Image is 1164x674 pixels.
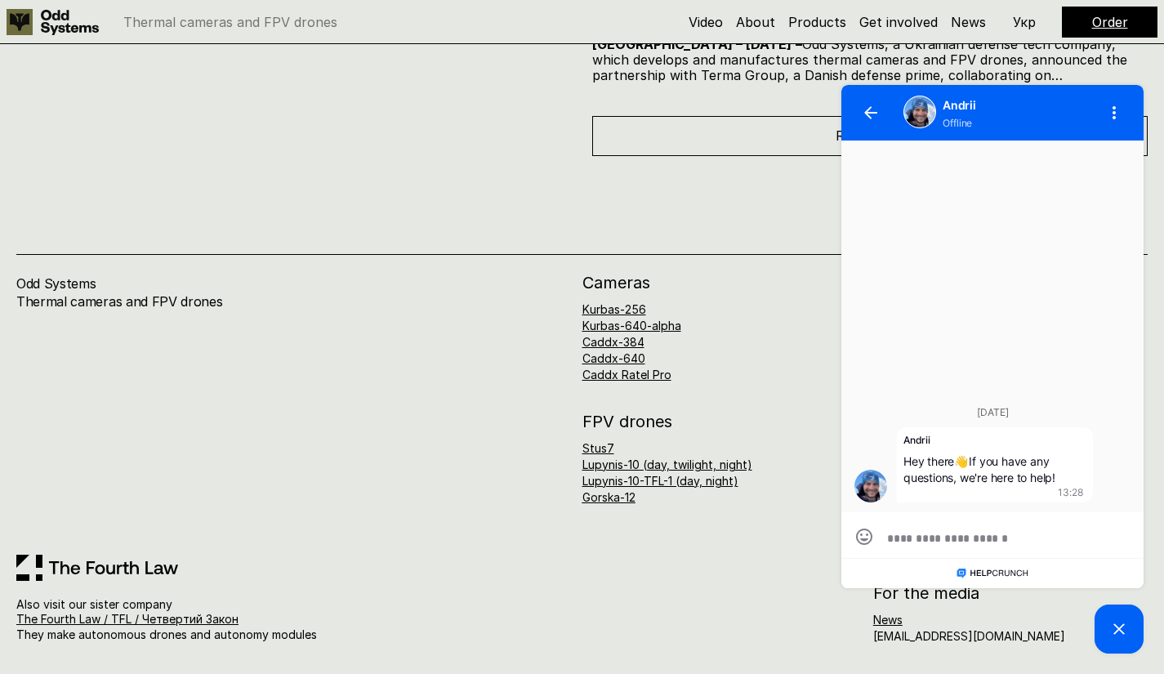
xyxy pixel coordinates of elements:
a: Caddx Ratel Pro [582,368,671,382]
a: Stus7 [582,441,614,455]
a: Gorska-12 [582,490,636,504]
a: Kurbas-256 [582,302,646,316]
a: Caddx-384 [582,335,644,349]
a: Caddx-640 [582,351,645,365]
p: Укр [1013,16,1036,29]
p: Also visit our sister company They make autonomous drones and autonomy modules [16,597,445,642]
span: Read more [836,127,903,144]
a: The Fourth Law / TFL / Четвертий Закон [16,612,239,626]
p: Odd Systems, a Ukrainian defense tech company, which develops and manufactures thermal cameras an... [592,21,1148,84]
iframe: HelpCrunch [837,81,1148,658]
p: Thermal cameras and FPV drones [123,16,337,29]
a: About [736,14,775,30]
a: Lupynis-10 (day, twilight, night) [582,458,752,471]
a: Products [788,14,846,30]
a: Get involved [859,14,938,30]
a: Kurbas-640-alpha [582,319,681,333]
a: Order [1092,14,1128,30]
a: News [951,14,986,30]
h2: FPV drones [582,413,857,430]
h4: Odd Systems Thermal cameras and FPV drones [16,275,387,329]
h2: Cameras [582,275,857,291]
a: Video [689,14,723,30]
a: Lupynis-10-TFL-1 (day, night) [582,474,738,488]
